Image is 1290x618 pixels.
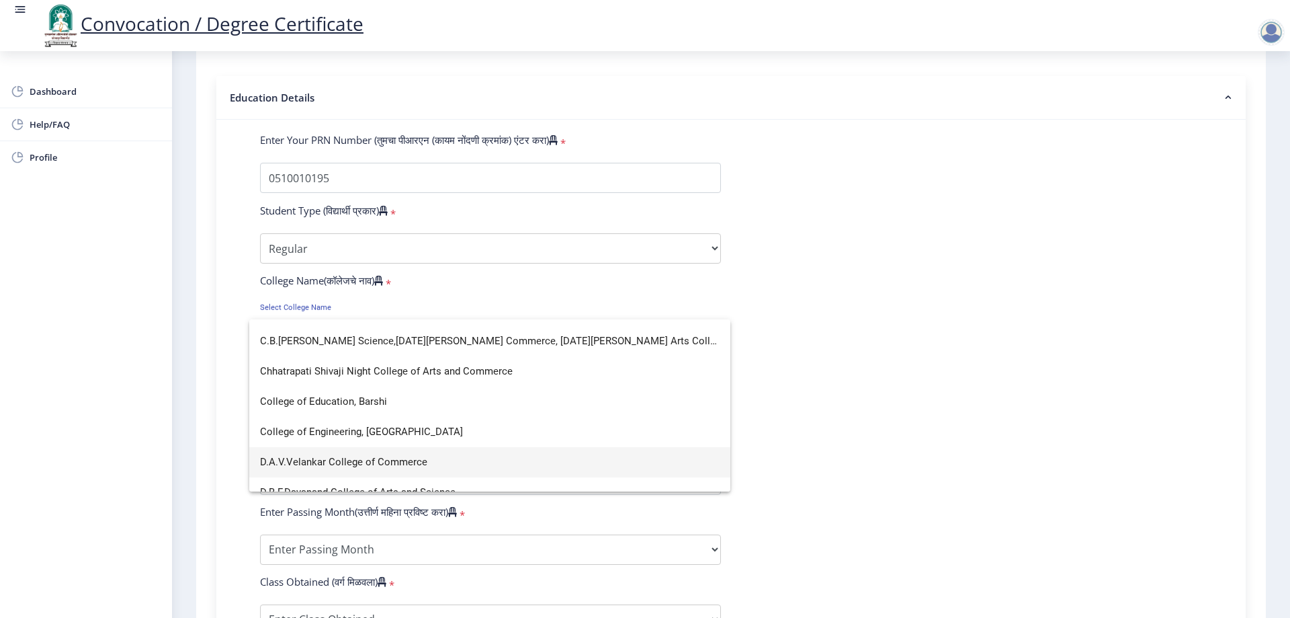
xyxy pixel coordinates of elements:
span: C.B.[PERSON_NAME] Science,[DATE][PERSON_NAME] Commerce, [DATE][PERSON_NAME] Arts College [260,326,720,356]
span: D.B.F.Dayanand College of Arts and Science [260,477,720,508]
span: Chhatrapati Shivaji Night College of Arts and Commerce [260,356,720,387]
span: College of Education, Barshi [260,387,720,417]
span: College of Engineering, [GEOGRAPHIC_DATA] [260,417,720,447]
span: D.A.V.Velankar College of Commerce [260,447,720,477]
